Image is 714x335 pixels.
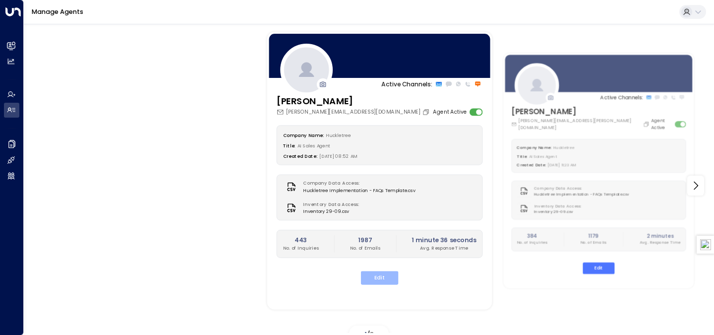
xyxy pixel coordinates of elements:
span: [DATE] 08:52 AM [319,153,357,159]
span: Inventory 29-09.csv [534,209,585,215]
p: Avg. Response Time [640,240,680,246]
h2: 443 [283,236,319,245]
div: [PERSON_NAME][EMAIL_ADDRESS][DOMAIN_NAME] [277,108,432,116]
span: Inventory 29-09.csv [303,208,362,215]
h3: [PERSON_NAME] [277,95,432,108]
p: Active Channels: [381,79,432,88]
a: Manage Agents [32,7,83,16]
h2: 384 [517,232,547,240]
button: Edit [583,262,615,273]
span: Huckletree [326,132,351,138]
span: AI Sales Agent [529,154,557,159]
p: Active Channels: [600,93,643,101]
span: Huckletree Implementation - FAQs Template.csv [303,187,415,194]
p: No. of Inquiries [283,245,319,252]
h3: [PERSON_NAME] [512,106,651,118]
label: Inventory Data Access: [534,203,581,209]
label: Created Date: [283,153,317,159]
label: Company Name: [283,132,324,138]
label: Company Name: [517,145,552,150]
label: Company Data Access: [303,180,411,187]
p: No. of Inquiries [517,240,547,246]
span: AI Sales Agent [297,142,330,148]
p: No. of Emails [581,240,606,246]
p: Avg. Response Time [412,245,476,252]
label: Created Date: [517,162,546,167]
span: Huckletree [553,145,574,150]
label: Company Data Access: [534,186,626,192]
label: Title: [283,142,296,148]
label: Agent Active [433,108,467,116]
label: Agent Active [651,118,672,131]
h2: 2 minutes [640,232,680,240]
button: Edit [361,271,399,284]
label: Title: [517,154,528,159]
div: [PERSON_NAME][EMAIL_ADDRESS][PERSON_NAME][DOMAIN_NAME] [512,118,651,131]
span: Huckletree Implementation - FAQs Template.csv [534,191,629,197]
button: Copy [643,121,651,128]
h2: 1179 [581,232,606,240]
h2: 1987 [350,236,380,245]
span: [DATE] 11:23 AM [548,162,577,167]
h2: 1 minute 36 seconds [412,236,476,245]
label: Inventory Data Access: [303,201,358,208]
p: No. of Emails [350,245,380,252]
button: Copy [422,108,432,116]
